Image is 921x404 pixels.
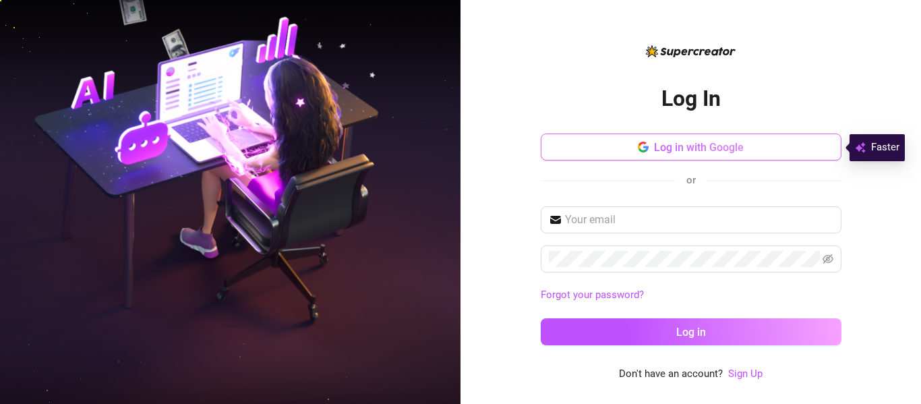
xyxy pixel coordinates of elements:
span: Don't have an account? [619,366,723,382]
button: Log in [541,318,841,345]
a: Sign Up [728,368,763,380]
button: Log in with Google [541,134,841,161]
img: logo-BBDzfeDw.svg [646,45,736,57]
span: Log in [676,326,706,339]
h2: Log In [661,85,721,113]
img: svg%3e [855,140,866,156]
span: Log in with Google [654,141,744,154]
span: or [686,174,696,186]
input: Your email [565,212,833,228]
span: Faster [871,140,899,156]
a: Forgot your password? [541,287,841,304]
span: eye-invisible [823,254,833,264]
a: Forgot your password? [541,289,644,301]
a: Sign Up [728,366,763,382]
